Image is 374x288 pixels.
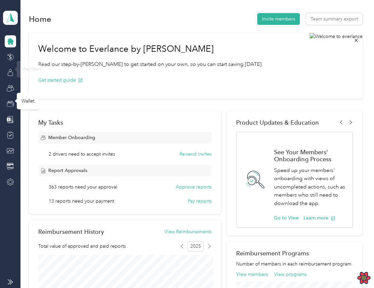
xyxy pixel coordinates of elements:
h1: Welcome to Everlance by [PERSON_NAME] [38,44,263,54]
div: Wallet [17,93,39,109]
h2: Reimbursement History [38,228,104,235]
img: Welcome to everlance [310,33,363,99]
iframe: Everlance-gr Chat Button Frame [336,250,374,288]
button: Team summary export [306,13,363,25]
button: Pay reports [188,198,212,205]
button: Re-send invites [179,151,212,158]
button: Get started guide [38,77,83,84]
button: Learn more [304,214,335,221]
h1: See Your Members' Onboarding Process [274,149,345,163]
button: Open React Query Devtools [357,271,371,285]
h2: Reimbursement Programs [236,250,353,257]
span: 2025 [188,241,204,251]
span: 363 reports need your approval [49,183,117,191]
button: Invite members [257,13,300,25]
p: Speed up your members' onboarding with views of uncompleted actions, such as members who still ne... [274,166,345,208]
span: Member Onboarding [48,134,95,141]
span: Product Updates & Education [236,119,319,126]
button: View members [236,271,268,278]
span: 13 reports need your payment [49,198,114,205]
span: 2 drivers need to accept invites [49,151,115,158]
button: View programs [274,271,307,278]
div: Members [17,61,46,77]
button: Go to View [274,214,299,221]
p: Number of members in each reimbursement program. [236,260,353,268]
span: Report Approvals [48,167,87,174]
p: Read our step-by-[PERSON_NAME] to get started on your own, so you can start saving [DATE]. [38,60,263,69]
button: Approve reports [176,183,212,191]
div: My Tasks [38,119,212,126]
span: Total value of approved and paid reports [38,243,126,250]
h1: Home [29,15,51,23]
button: View Reimbursements [164,228,212,235]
